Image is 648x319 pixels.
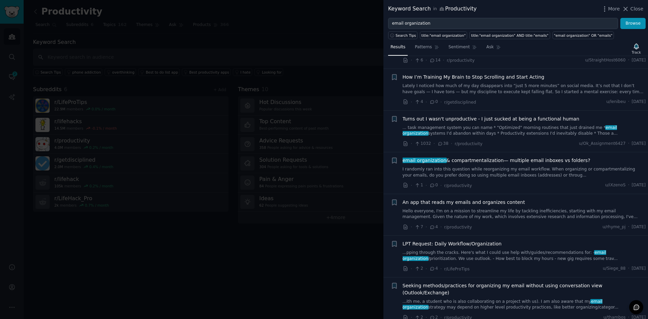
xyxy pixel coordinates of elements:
[429,99,438,105] span: 0
[440,223,442,231] span: ·
[429,182,438,188] span: 0
[632,224,646,230] span: [DATE]
[412,42,441,56] a: Patterns
[628,99,629,105] span: ·
[628,182,629,188] span: ·
[608,5,620,12] span: More
[414,182,423,188] span: 1
[632,141,646,147] span: [DATE]
[403,250,646,262] a: ...pping through the cracks. Here's what I could use help with/guides/recommendations for: -email...
[411,182,412,189] span: ·
[620,18,646,29] button: Browse
[411,99,412,106] span: ·
[403,74,544,81] a: How I’m Training My Brain to Stop Scrolling and Start Acting
[403,166,646,178] a: I randomly ran into this question while reorganizing my email workflow. When organizing or compar...
[388,18,618,29] input: Try a keyword related to your business
[444,225,472,230] span: r/productivity
[403,299,646,311] a: ...ith me, a student who is also collaborating on a project with us). I am also aware that myemai...
[449,44,470,50] span: Sentiment
[628,141,629,147] span: ·
[632,50,641,55] div: Track
[440,182,442,189] span: ·
[414,99,423,105] span: 4
[403,282,646,296] a: Seeking methods/practices for organizing my email without using conversation view (Outlook/Exchange)
[403,240,502,247] a: LPT Request: Daily Workflow/Organization
[632,266,646,272] span: [DATE]
[628,266,629,272] span: ·
[403,208,646,220] a: Hello everyone, I'm on a mission to streamline my life by tackling inefficiencies, starting with ...
[443,57,444,64] span: ·
[414,141,431,147] span: 1032
[601,5,620,12] button: More
[451,140,452,147] span: ·
[388,42,408,56] a: Results
[552,31,614,39] a: "email organization" OR "emails"
[403,125,646,137] a: ... task management system you can name * "Optimized" morning routines that just drained me *emai...
[632,182,646,188] span: [DATE]
[414,57,423,63] span: 6
[411,57,412,64] span: ·
[446,42,479,56] a: Sentiment
[403,157,590,164] span: & compartmentalization— multiple email inboxes vs folders?
[606,99,626,105] span: u/lenibeu
[388,5,477,13] div: Keyword Search Productivity
[603,266,626,272] span: u/Siege_88
[426,182,427,189] span: ·
[444,100,476,105] span: r/getdisciplined
[411,265,412,272] span: ·
[414,224,423,230] span: 7
[605,182,626,188] span: u/iXzenoS
[628,224,629,230] span: ·
[426,57,427,64] span: ·
[429,266,438,272] span: 4
[433,140,435,147] span: ·
[403,115,579,123] a: Turns out I wasn't unproductive - I just sucked at being a functional human
[403,83,646,95] a: Lately I noticed how much of my day disappears into “just 5 more minutes” on social media. It’s n...
[554,33,613,38] div: "email organization" OR "emails"
[429,224,438,230] span: 4
[422,33,466,38] div: title:"email organization"
[440,99,442,106] span: ·
[411,223,412,231] span: ·
[396,33,416,38] span: Search Tips
[447,58,475,63] span: r/productivity
[579,141,626,147] span: u/Ok_Assignment6427
[426,265,427,272] span: ·
[484,42,503,56] a: Ask
[602,224,626,230] span: u/rhyme_pj
[426,223,427,231] span: ·
[455,141,482,146] span: r/productivity
[403,199,525,206] a: An app that reads my emails and organizes content
[388,31,417,39] button: Search Tips
[414,266,423,272] span: 2
[632,99,646,105] span: [DATE]
[629,42,643,56] button: Track
[429,57,440,63] span: 14
[471,33,548,38] div: title:"email organization" AND title:"emails"
[632,57,646,63] span: [DATE]
[433,6,437,12] span: in
[630,5,643,12] span: Close
[622,5,643,12] button: Close
[469,31,550,39] a: title:"email organization" AND title:"emails"
[402,158,447,163] span: email organization
[403,250,606,261] span: email organization
[403,157,590,164] a: email organization& compartmentalization— multiple email inboxes vs folders?
[390,44,405,50] span: Results
[628,57,629,63] span: ·
[415,44,432,50] span: Patterns
[444,267,469,271] span: r/LifeProTips
[426,99,427,106] span: ·
[420,31,467,39] a: title:"email organization"
[440,265,442,272] span: ·
[585,57,626,63] span: u/StraightHost6060
[444,183,472,188] span: r/productivity
[411,140,412,147] span: ·
[437,141,449,147] span: 38
[486,44,494,50] span: Ask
